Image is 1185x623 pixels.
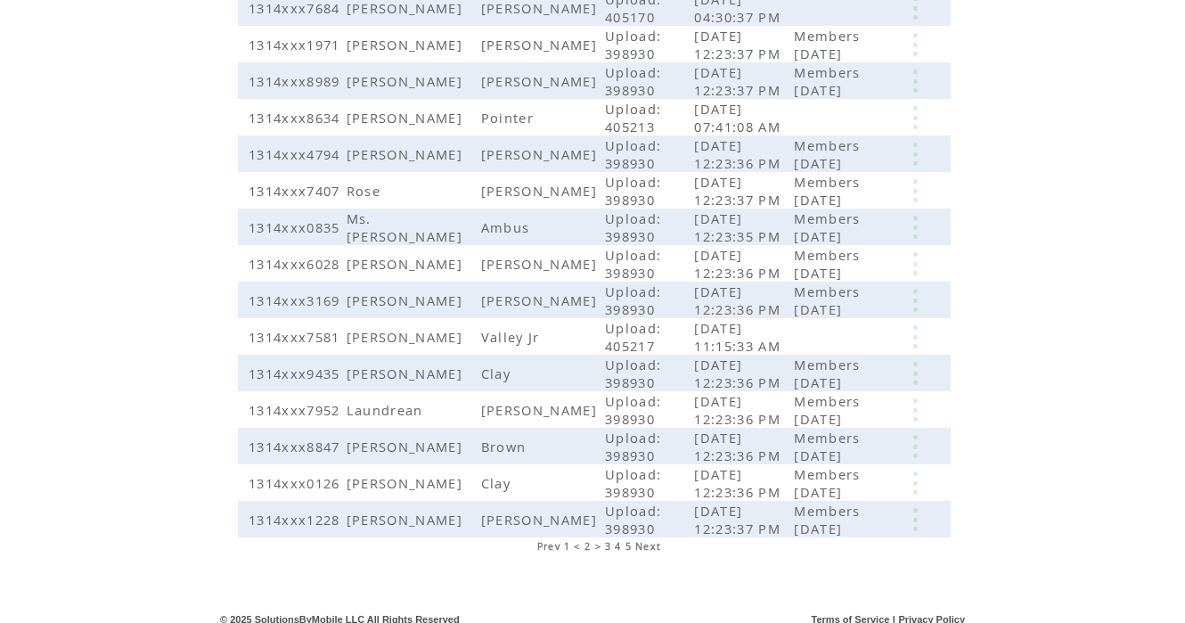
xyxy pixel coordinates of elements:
[249,438,345,455] span: 1314xxx8847
[694,209,785,245] span: [DATE] 12:23:35 PM
[249,218,345,236] span: 1314xxx0835
[249,72,345,90] span: 1314xxx8989
[694,63,785,99] span: [DATE] 12:23:37 PM
[605,283,661,318] span: Upload: 398930
[249,474,345,492] span: 1314xxx0126
[564,540,570,553] a: 1
[794,63,860,99] span: Members [DATE]
[249,511,345,529] span: 1314xxx1228
[605,392,661,428] span: Upload: 398930
[605,465,661,501] span: Upload: 398930
[347,182,385,200] span: Rose
[605,540,611,553] a: 3
[347,209,467,245] span: Ms. [PERSON_NAME]
[347,511,467,529] span: [PERSON_NAME]
[694,246,785,282] span: [DATE] 12:23:36 PM
[694,356,785,391] span: [DATE] 12:23:36 PM
[481,438,531,455] span: Brown
[794,173,860,209] span: Members [DATE]
[347,291,467,309] span: [PERSON_NAME]
[347,365,467,382] span: [PERSON_NAME]
[249,255,345,273] span: 1314xxx6028
[794,502,860,537] span: Members [DATE]
[694,136,785,172] span: [DATE] 12:23:36 PM
[605,246,661,282] span: Upload: 398930
[481,109,538,127] span: Pointer
[794,429,860,464] span: Members [DATE]
[694,283,785,318] span: [DATE] 12:23:36 PM
[605,100,661,135] span: Upload: 405213
[794,283,860,318] span: Members [DATE]
[605,319,661,355] span: Upload: 405217
[481,182,601,200] span: [PERSON_NAME]
[249,401,345,419] span: 1314xxx7952
[537,540,560,553] a: Prev
[481,255,601,273] span: [PERSON_NAME]
[481,511,601,529] span: [PERSON_NAME]
[249,365,345,382] span: 1314xxx9435
[794,392,860,428] span: Members [DATE]
[615,540,621,553] a: 4
[574,540,601,553] span: < 2 >
[249,36,345,53] span: 1314xxx1971
[694,100,785,135] span: [DATE] 07:41:08 AM
[694,429,785,464] span: [DATE] 12:23:36 PM
[481,401,601,419] span: [PERSON_NAME]
[347,109,467,127] span: [PERSON_NAME]
[481,218,535,236] span: Ambus
[249,145,345,163] span: 1314xxx4794
[347,438,467,455] span: [PERSON_NAME]
[605,173,661,209] span: Upload: 398930
[694,27,785,62] span: [DATE] 12:23:37 PM
[694,392,785,428] span: [DATE] 12:23:36 PM
[694,319,785,355] span: [DATE] 11:15:33 AM
[605,27,661,62] span: Upload: 398930
[347,36,467,53] span: [PERSON_NAME]
[249,328,345,346] span: 1314xxx7581
[794,465,860,501] span: Members [DATE]
[625,540,632,553] a: 5
[249,291,345,309] span: 1314xxx3169
[481,474,515,492] span: Clay
[347,328,467,346] span: [PERSON_NAME]
[794,209,860,245] span: Members [DATE]
[794,136,860,172] span: Members [DATE]
[481,328,544,346] span: Valley Jr
[347,255,467,273] span: [PERSON_NAME]
[605,356,661,391] span: Upload: 398930
[794,27,860,62] span: Members [DATE]
[481,145,601,163] span: [PERSON_NAME]
[694,465,785,501] span: [DATE] 12:23:36 PM
[605,429,661,464] span: Upload: 398930
[249,109,345,127] span: 1314xxx8634
[635,540,661,553] a: Next
[794,356,860,391] span: Members [DATE]
[605,136,661,172] span: Upload: 398930
[605,209,661,245] span: Upload: 398930
[481,72,601,90] span: [PERSON_NAME]
[794,246,860,282] span: Members [DATE]
[347,145,467,163] span: [PERSON_NAME]
[347,474,467,492] span: [PERSON_NAME]
[249,182,345,200] span: 1314xxx7407
[347,72,467,90] span: [PERSON_NAME]
[481,36,601,53] span: [PERSON_NAME]
[347,401,428,419] span: Laundrean
[481,291,601,309] span: [PERSON_NAME]
[605,63,661,99] span: Upload: 398930
[481,365,515,382] span: Clay
[605,502,661,537] span: Upload: 398930
[694,502,785,537] span: [DATE] 12:23:37 PM
[694,173,785,209] span: [DATE] 12:23:37 PM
